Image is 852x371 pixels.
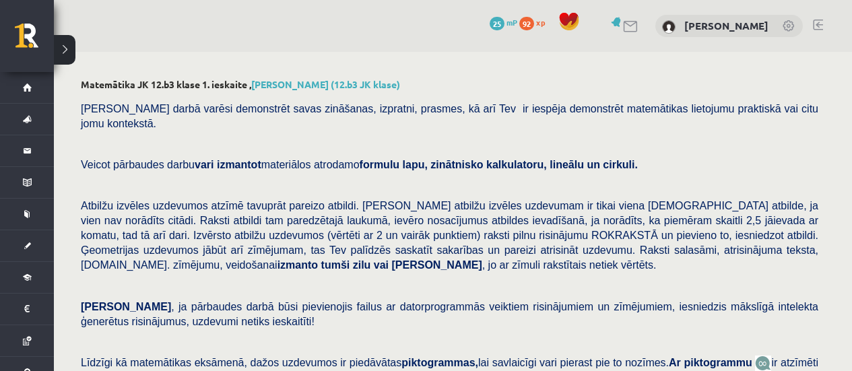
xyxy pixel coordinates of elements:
[81,103,818,129] span: [PERSON_NAME] darbā varēsi demonstrēt savas zināšanas, izpratni, prasmes, kā arī Tev ir iespēja d...
[81,200,818,271] span: Atbilžu izvēles uzdevumos atzīmē tavuprāt pareizo atbildi. [PERSON_NAME] atbilžu izvēles uzdevuma...
[536,17,545,28] span: xp
[251,78,400,90] a: [PERSON_NAME] (12.b3 JK klase)
[490,17,517,28] a: 25 mP
[277,259,318,271] b: izmanto
[360,159,638,170] b: formulu lapu, zinātnisko kalkulatoru, lineālu un cirkuli.
[519,17,552,28] a: 92 xp
[669,357,752,368] b: Ar piktogrammu
[81,301,818,327] span: , ja pārbaudes darbā būsi pievienojis failus ar datorprogrammās veiktiem risinājumiem un zīmējumi...
[195,159,261,170] b: vari izmantot
[321,259,482,271] b: tumši zilu vai [PERSON_NAME]
[662,20,676,34] img: Arina Pahomova
[81,159,638,170] span: Veicot pārbaudes darbu materiālos atrodamo
[15,24,54,57] a: Rīgas 1. Tālmācības vidusskola
[755,356,771,371] img: JfuEzvunn4EvwAAAAASUVORK5CYII=
[81,79,825,90] h2: Matemātika JK 12.b3 klase 1. ieskaite ,
[684,19,768,32] a: [PERSON_NAME]
[401,357,478,368] b: piktogrammas,
[519,17,534,30] span: 92
[81,357,755,368] span: Līdzīgi kā matemātikas eksāmenā, dažos uzdevumos ir piedāvātas lai savlaicīgi vari pierast pie to...
[490,17,504,30] span: 25
[81,301,171,312] span: [PERSON_NAME]
[506,17,517,28] span: mP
